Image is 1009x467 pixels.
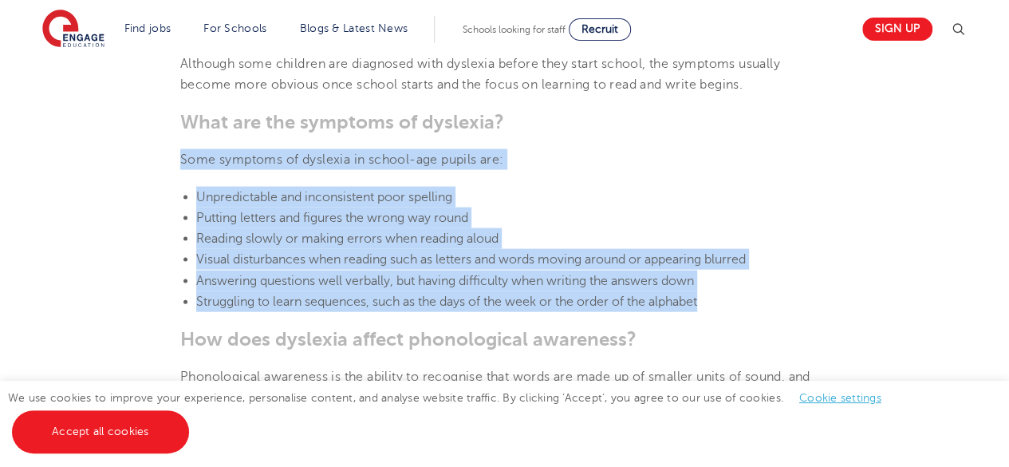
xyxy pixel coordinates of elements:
span: Reading slowly or making errors when reading aloud [196,232,499,246]
img: Engage Education [42,10,104,49]
span: Some symptoms of dyslexia in school-age pupils are: [180,152,503,167]
span: Answering questions well verbally, but having difficulty when writing the answers down [196,274,694,288]
span: Schools looking for staff [463,24,566,35]
b: What are the symptoms of dyslexia? [180,111,504,133]
span: Unpredictable and inconsistent poor spelling [196,190,452,204]
a: Recruit [569,18,631,41]
a: Accept all cookies [12,410,189,453]
span: Struggling to learn sequences, such as the days of the week or the order of the alphabet [196,295,697,309]
span: We use cookies to improve your experience, personalise content, and analyse website traffic. By c... [8,392,897,437]
span: Recruit [581,23,618,35]
span: Phonological awareness is the ability to recognise that words are made up of smaller units of sou... [180,370,823,447]
a: Sign up [862,18,932,41]
span: Putting letters and figures the wrong way round [196,211,468,225]
span: Visual disturbances when reading such as letters and words moving around or appearing blurred [196,252,746,267]
a: Cookie settings [799,392,881,404]
b: How does dyslexia affect phonological awareness? [180,328,637,350]
a: Find jobs [124,22,171,34]
a: Blogs & Latest News [300,22,408,34]
a: For Schools [203,22,266,34]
